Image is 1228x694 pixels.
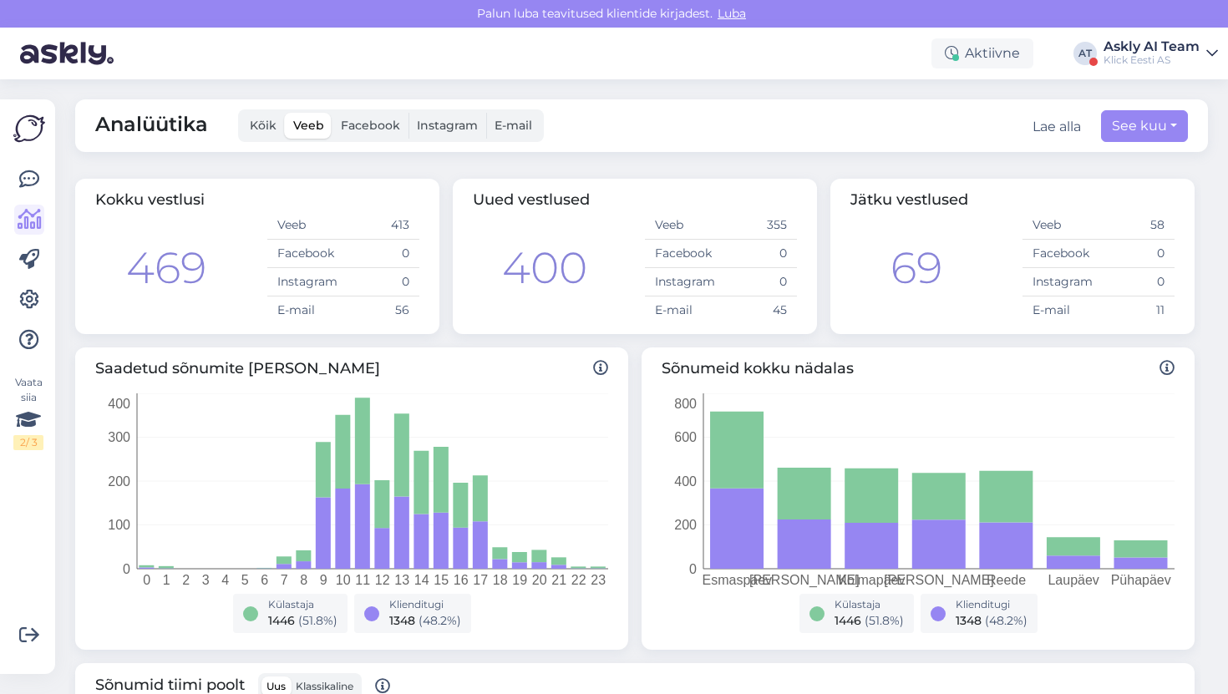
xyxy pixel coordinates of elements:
[268,597,337,612] div: Külastaja
[341,118,400,133] span: Facebook
[884,573,994,588] tspan: [PERSON_NAME]
[674,397,697,411] tspan: 800
[721,268,797,296] td: 0
[473,190,590,209] span: Uued vestlused
[985,613,1028,628] span: ( 48.2 %)
[123,562,130,576] tspan: 0
[261,573,268,587] tspan: 6
[532,573,547,587] tspan: 20
[721,211,797,240] td: 355
[108,474,130,489] tspan: 200
[394,573,409,587] tspan: 13
[702,573,772,587] tspan: Esmaspäev
[591,573,606,587] tspan: 23
[674,518,697,532] tspan: 200
[434,573,449,587] tspan: 15
[13,435,43,450] div: 2 / 3
[266,680,286,692] span: Uus
[182,573,190,587] tspan: 2
[13,113,45,144] img: Askly Logo
[1111,573,1171,587] tspan: Pühapäev
[241,573,249,587] tspan: 5
[1101,110,1188,142] button: See kuu
[891,236,942,301] div: 69
[571,573,586,587] tspan: 22
[493,573,508,587] tspan: 18
[320,573,327,587] tspan: 9
[721,296,797,325] td: 45
[645,268,721,296] td: Instagram
[689,562,697,576] tspan: 0
[1022,296,1099,325] td: E-mail
[838,573,905,587] tspan: Kolmapäev
[414,573,429,587] tspan: 14
[267,211,343,240] td: Veeb
[108,397,130,411] tspan: 400
[143,573,150,587] tspan: 0
[454,573,469,587] tspan: 16
[835,597,904,612] div: Külastaja
[645,211,721,240] td: Veeb
[389,613,415,628] span: 1348
[1104,40,1218,67] a: Askly AI TeamKlick Eesti AS
[1022,240,1099,268] td: Facebook
[1022,211,1099,240] td: Veeb
[749,573,860,588] tspan: [PERSON_NAME]
[1099,240,1175,268] td: 0
[281,573,288,587] tspan: 7
[375,573,390,587] tspan: 12
[126,236,206,301] div: 469
[674,430,697,444] tspan: 600
[1073,42,1097,65] div: AT
[296,680,353,692] span: Klassikaline
[343,240,419,268] td: 0
[268,613,295,628] span: 1446
[1099,268,1175,296] td: 0
[502,236,587,301] div: 400
[108,518,130,532] tspan: 100
[95,109,208,142] span: Analüütika
[865,613,904,628] span: ( 51.8 %)
[1099,211,1175,240] td: 58
[662,357,1175,380] span: Sõnumeid kokku nädalas
[95,190,205,209] span: Kokku vestlusi
[551,573,566,587] tspan: 21
[267,268,343,296] td: Instagram
[336,573,351,587] tspan: 10
[1104,53,1200,67] div: Klick Eesti AS
[1048,573,1099,587] tspan: Laupäev
[202,573,210,587] tspan: 3
[721,240,797,268] td: 0
[250,118,277,133] span: Kõik
[355,573,370,587] tspan: 11
[343,268,419,296] td: 0
[1022,268,1099,296] td: Instagram
[931,38,1033,68] div: Aktiivne
[389,597,461,612] div: Klienditugi
[95,357,608,380] span: Saadetud sõnumite [PERSON_NAME]
[419,613,461,628] span: ( 48.2 %)
[163,573,170,587] tspan: 1
[495,118,532,133] span: E-mail
[300,573,307,587] tspan: 8
[645,240,721,268] td: Facebook
[850,190,968,209] span: Jätku vestlused
[343,211,419,240] td: 413
[298,613,337,628] span: ( 51.8 %)
[512,573,527,587] tspan: 19
[987,573,1026,587] tspan: Reede
[1104,40,1200,53] div: Askly AI Team
[956,613,982,628] span: 1348
[956,597,1028,612] div: Klienditugi
[267,296,343,325] td: E-mail
[343,296,419,325] td: 56
[293,118,324,133] span: Veeb
[13,375,43,450] div: Vaata siia
[645,296,721,325] td: E-mail
[1033,117,1081,137] button: Lae alla
[221,573,229,587] tspan: 4
[417,118,478,133] span: Instagram
[267,240,343,268] td: Facebook
[713,6,751,21] span: Luba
